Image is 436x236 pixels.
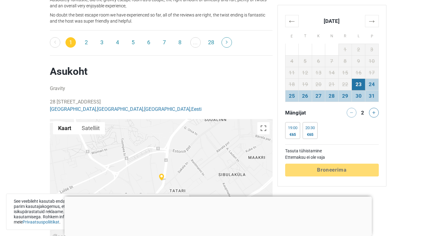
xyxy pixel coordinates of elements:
div: See veebileht kasutab enda ja kolmandate osapoolte küpsiseid, et tuua sinuni parim kasutajakogemu... [6,194,190,230]
td: 31 [365,90,378,102]
td: 4 [285,55,299,67]
td: 26 [299,90,312,102]
a: 7 [159,37,170,48]
a: [GEOGRAPHIC_DATA] [97,106,143,112]
td: 9 [352,55,365,67]
th: N [325,27,339,44]
td: 21 [325,78,339,90]
a: 3 [97,37,107,48]
a: 5 [128,37,138,48]
th: L [352,27,365,44]
th: ← [285,15,299,27]
td: Tasuta tühistamine [285,148,379,154]
div: €65 [288,132,297,137]
td: 22 [338,78,352,90]
td: 16 [352,67,365,78]
a: 4 [112,37,123,48]
td: 27 [312,90,325,102]
td: 29 [338,90,352,102]
div: 20:30 [305,125,315,130]
td: 19 [299,78,312,90]
th: T [299,27,312,44]
td: Ettemaksu ei ole vaja [285,154,379,161]
a: [GEOGRAPHIC_DATA] [50,106,96,112]
td: 25 [285,90,299,102]
td: 6 [312,55,325,67]
td: 20 [312,78,325,90]
p: Gravity [50,85,273,92]
td: 8 [338,55,352,67]
td: 28 [325,90,339,102]
th: R [338,27,352,44]
td: 30 [352,90,365,102]
td: 14 [325,67,339,78]
td: 13 [312,67,325,78]
button: Kuva satelliitpilt [76,122,105,134]
td: 10 [365,55,378,67]
span: 1 [65,37,76,48]
iframe: Advertisement [64,197,372,234]
a: Eesti [191,106,202,112]
th: → [365,15,378,27]
th: P [365,27,378,44]
button: Vaheta täisekraani vaadet [257,122,270,134]
td: 18 [285,78,299,90]
td: 23 [352,78,365,90]
td: 2 [352,44,365,55]
th: E [285,27,299,44]
a: Privaatsuspoliitikat [23,220,59,224]
button: Kuva tänavakaart [53,122,76,134]
div: €65 [305,132,315,137]
td: 3 [365,44,378,55]
a: 2 [81,37,91,48]
div: Mängijat [283,108,332,118]
div: 19:00 [288,125,297,130]
a: 28 [206,37,216,48]
th: K [312,27,325,44]
p: No doubt the best escape room we have experienced so far, all of the reviews are right, the twist... [50,12,273,24]
h2: Asukoht [50,65,273,78]
th: [DATE] [299,15,365,27]
a: 6 [143,37,154,48]
td: 17 [365,67,378,78]
td: 7 [325,55,339,67]
a: [GEOGRAPHIC_DATA] [144,106,190,112]
p: 28 [STREET_ADDRESS] , , , [50,98,273,113]
td: 24 [365,78,378,90]
td: 5 [299,55,312,67]
td: 11 [285,67,299,78]
div: 2 [359,108,366,116]
td: 12 [299,67,312,78]
a: 8 [175,37,185,48]
td: 1 [338,44,352,55]
td: 15 [338,67,352,78]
